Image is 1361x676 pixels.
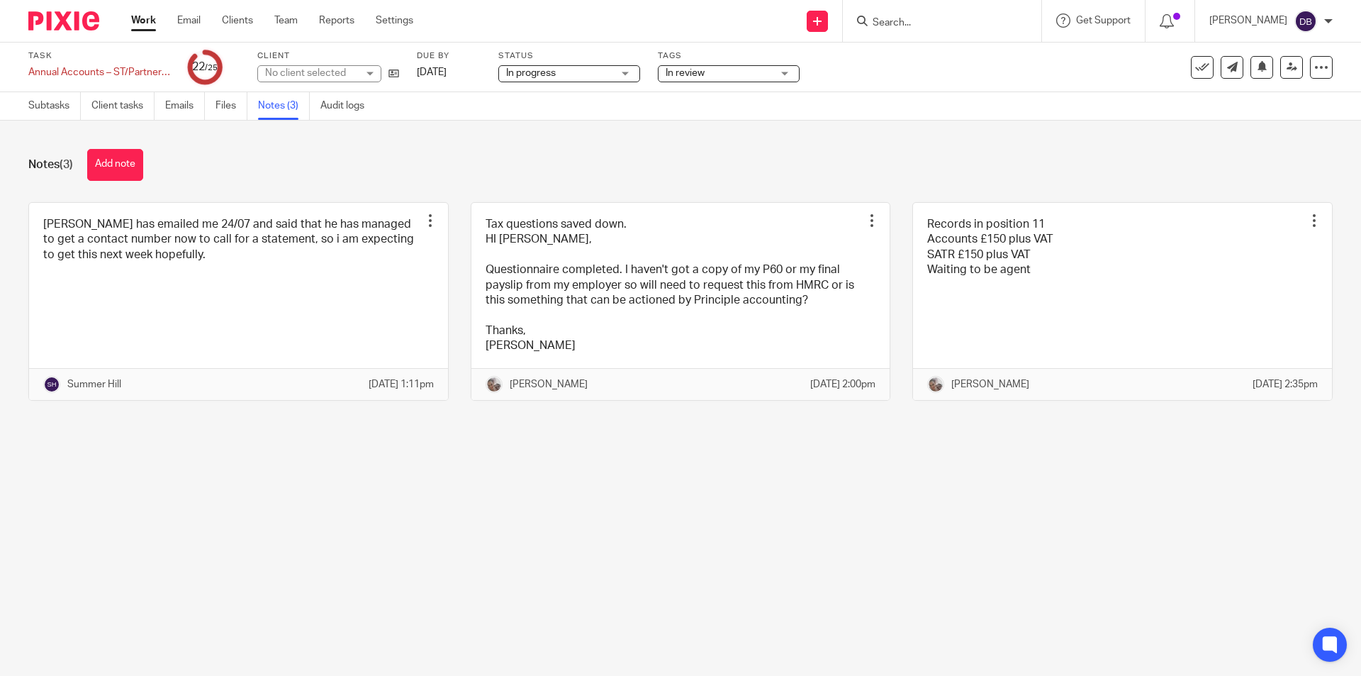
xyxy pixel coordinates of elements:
[274,13,298,28] a: Team
[1209,13,1287,28] p: [PERSON_NAME]
[87,149,143,181] button: Add note
[28,65,170,79] div: Annual Accounts – ST/Partnership - Manual
[28,50,170,62] label: Task
[28,92,81,120] a: Subtasks
[177,13,201,28] a: Email
[28,11,99,31] img: Pixie
[1253,377,1318,392] p: [DATE] 2:35pm
[666,68,705,78] span: In review
[927,376,944,393] img: me.jpg
[28,157,73,172] h1: Notes
[258,92,310,120] a: Notes (3)
[810,377,875,392] p: [DATE] 2:00pm
[43,376,60,393] img: svg%3E
[376,13,413,28] a: Settings
[165,92,205,120] a: Emails
[498,50,640,62] label: Status
[506,68,556,78] span: In progress
[60,159,73,170] span: (3)
[265,66,357,80] div: No client selected
[222,13,253,28] a: Clients
[67,377,121,392] p: Summer Hill
[319,13,354,28] a: Reports
[871,17,999,30] input: Search
[131,13,156,28] a: Work
[205,64,218,72] small: /25
[91,92,155,120] a: Client tasks
[510,377,588,392] p: [PERSON_NAME]
[1294,10,1317,33] img: svg%3E
[369,377,434,392] p: [DATE] 1:11pm
[192,59,218,75] div: 22
[658,50,800,62] label: Tags
[257,50,399,62] label: Client
[1076,16,1131,26] span: Get Support
[951,377,1029,392] p: [PERSON_NAME]
[417,67,447,77] span: [DATE]
[215,92,247,120] a: Files
[417,50,481,62] label: Due by
[486,376,503,393] img: me.jpg
[320,92,375,120] a: Audit logs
